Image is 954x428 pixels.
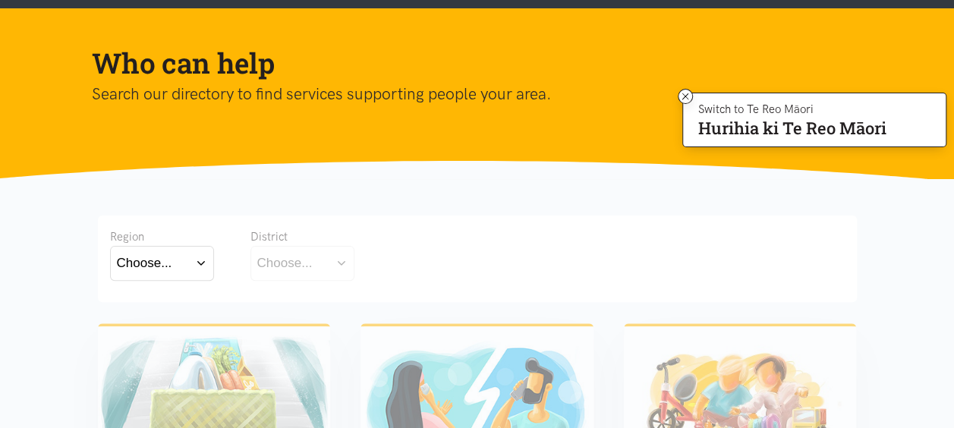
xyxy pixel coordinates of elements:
[110,246,214,280] button: Choose...
[698,105,886,114] p: Switch to Te Reo Māori
[92,81,839,107] p: Search our directory to find services supporting people your area.
[110,228,214,246] div: Region
[92,45,839,81] h1: Who can help
[250,246,354,280] button: Choose...
[250,228,354,246] div: District
[698,121,886,135] p: Hurihia ki Te Reo Māori
[117,253,172,273] div: Choose...
[257,253,313,273] div: Choose...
